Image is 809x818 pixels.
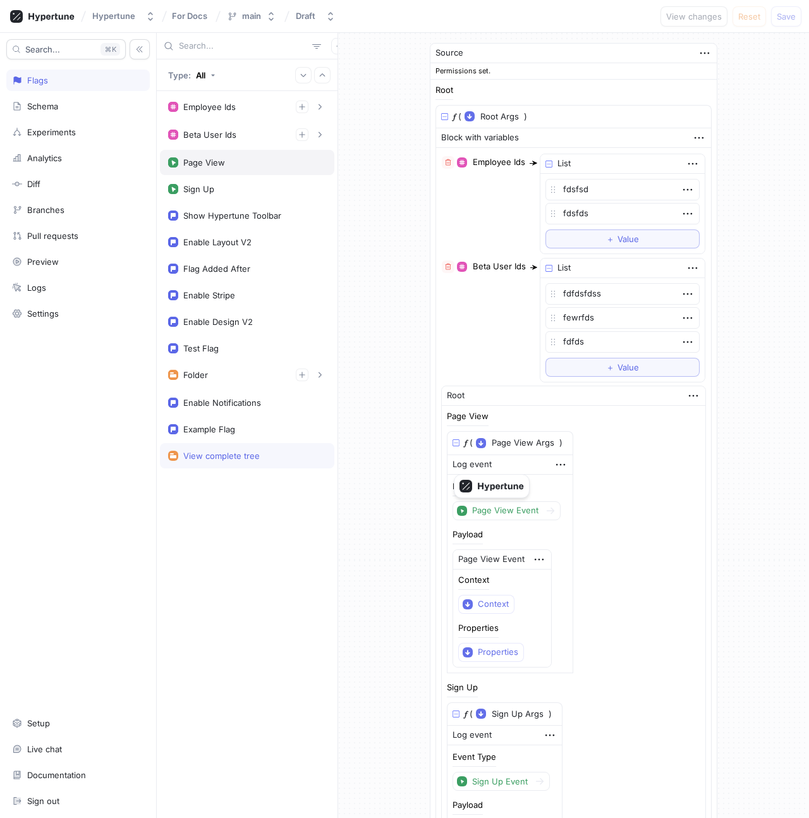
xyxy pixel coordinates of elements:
div: Employee Ids [183,102,236,112]
button: Type: All [164,64,220,86]
div: Enable Layout V2 [183,237,252,247]
span: Reset [738,13,760,20]
textarea: fdsfsd [545,179,700,200]
span: Root Args [480,111,519,123]
div: ) [524,111,527,123]
div: ( [470,708,473,721]
div: Diff [27,179,40,189]
div: Enable Notifications [183,398,261,408]
span: Beta User Ids [473,260,526,273]
div: Permissions set. [430,63,716,80]
button: Properties [458,643,524,662]
button: Draft [291,6,341,27]
div: Block with variables [441,131,519,144]
div: Sign out [27,796,59,806]
div: ( [470,437,473,449]
span: For Docs [172,11,207,20]
textarea: fdfdsfdss [545,283,700,305]
div: 𝑓 [465,708,467,721]
div: main [242,11,261,21]
div: Analytics [27,153,62,163]
div: Sign Up Event [472,776,528,787]
span: Value [617,235,639,243]
div: Preview [27,257,59,267]
div: Pull requests [27,231,78,241]
span: ＋ [606,363,614,371]
div: Logs [27,283,46,293]
input: Search... [179,40,307,52]
button: main [222,6,281,27]
button: ＋Value [545,229,700,248]
span: Save [777,13,796,20]
span: View changes [666,13,722,20]
div: All [196,70,205,80]
div: Settings [27,308,59,319]
div: Experiments [27,127,76,137]
p: Type: [168,70,191,80]
button: Save [771,6,801,27]
div: Sign Up [447,683,478,692]
div: Event Type [453,753,496,761]
button: Collapse all [314,67,331,83]
textarea: fdsfds [545,203,700,224]
div: View complete tree [183,451,260,461]
div: ( [458,111,461,123]
button: View changes [660,6,727,27]
div: List [557,157,571,170]
button: Expand all [295,67,312,83]
div: ) [559,437,563,449]
div: Draft [296,11,315,21]
div: Documentation [27,770,86,780]
div: Setup [27,718,50,728]
a: Documentation [6,764,150,786]
div: Page View [183,157,225,168]
div: Show Hypertune Toolbar [183,211,281,221]
button: ＋Value [545,358,700,377]
div: Flags [27,75,48,85]
div: Root [435,86,453,94]
div: Context [478,599,509,609]
div: Log event [453,729,492,742]
div: Folder [183,370,208,380]
div: 𝑓 [465,437,467,449]
button: Sign Up Event [453,772,550,791]
span: Value [617,363,639,371]
div: Branches [27,205,64,215]
div: Payload [453,530,483,539]
div: Page View Event [458,553,525,566]
div: Event Type [453,482,496,491]
div: Enable Stripe [183,290,235,300]
div: Properties [478,647,518,657]
div: Test Flag [183,343,219,353]
textarea: fdfds [545,331,700,353]
span: ＋ [606,235,614,243]
span: Page View Args [492,437,554,449]
button: Hypertune [87,6,161,27]
div: K [100,43,120,56]
div: Properties [458,624,499,632]
div: Page View [447,412,489,420]
div: List [557,262,571,274]
div: 𝑓 [453,111,456,123]
button: Page View Event [453,501,561,520]
div: Payload [453,801,483,809]
div: Enable Design V2 [183,317,253,327]
div: Root [447,389,465,402]
div: Flag Added After [183,264,250,274]
span: Employee Ids [473,156,525,169]
div: Log event [453,458,492,471]
div: Hypertune [92,11,135,21]
div: Source [435,47,463,59]
button: Search...K [6,39,126,59]
div: Example Flag [183,424,235,434]
div: Context [458,576,489,584]
button: Context [458,595,514,614]
div: ) [549,708,552,721]
span: Sign Up Args [492,708,544,721]
span: Search... [25,46,60,53]
button: Reset [733,6,766,27]
div: Beta User Ids [183,130,236,140]
div: Sign Up [183,184,214,194]
div: Schema [27,101,58,111]
textarea: fewrfds [545,307,700,329]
